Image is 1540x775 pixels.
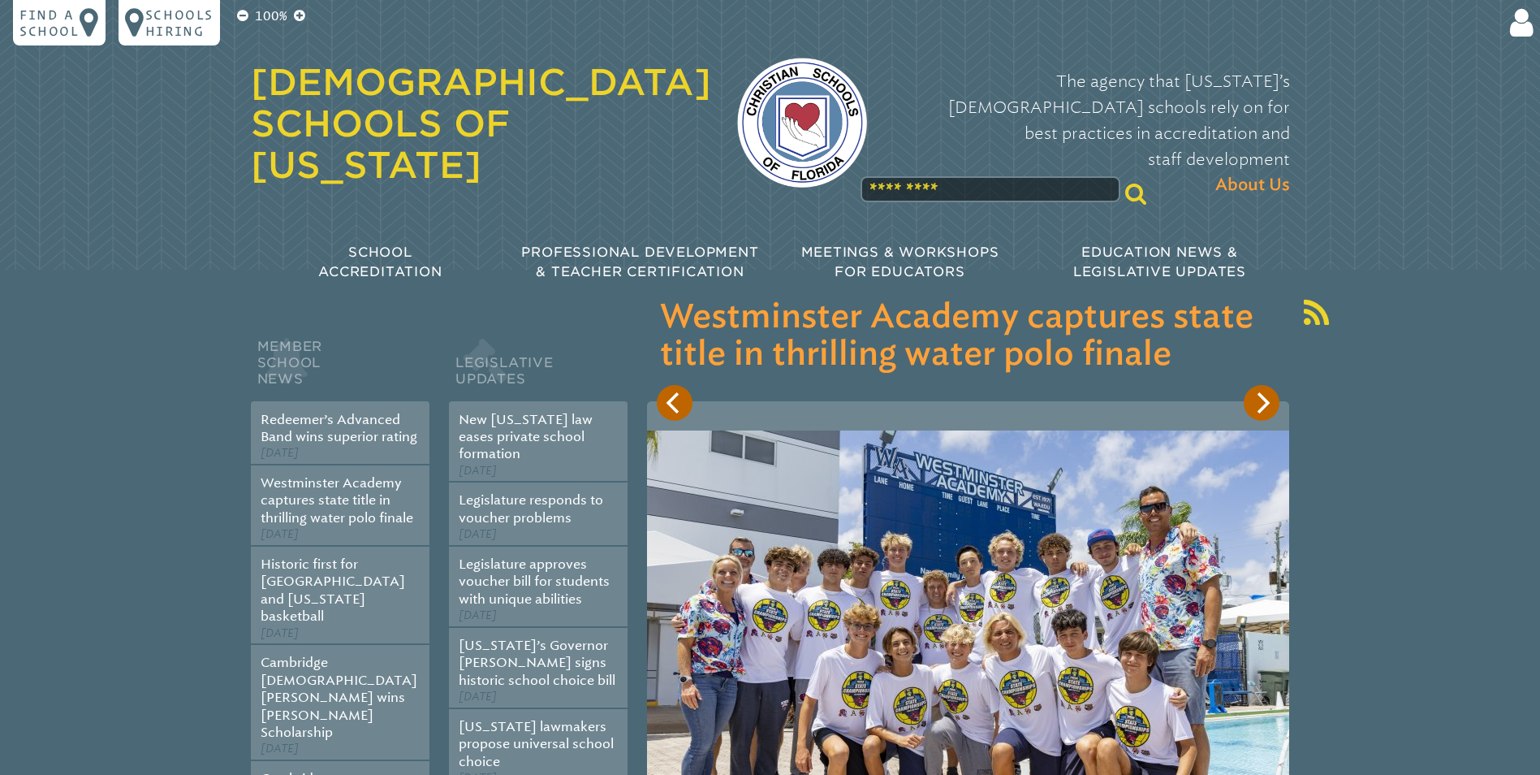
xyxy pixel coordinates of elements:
[893,68,1290,198] p: The agency that [US_STATE]’s [DEMOGRAPHIC_DATA] schools rely on for best practices in accreditati...
[261,412,417,444] a: Redeemer’s Advanced Band wins superior rating
[251,335,429,401] h2: Member School News
[1244,385,1279,421] button: Next
[261,742,299,756] span: [DATE]
[449,335,628,401] h2: Legislative Updates
[318,245,442,279] span: School Accreditation
[459,527,497,541] span: [DATE]
[459,492,603,525] a: Legislature responds to voucher problems
[1215,172,1290,198] span: About Us
[261,655,417,740] a: Cambridge [DEMOGRAPHIC_DATA][PERSON_NAME] wins [PERSON_NAME] Scholarship
[145,6,214,39] p: Schools Hiring
[459,556,610,607] a: Legislature approves voucher bill for students with unique abilities
[1073,245,1246,279] span: Education News & Legislative Updates
[261,475,413,526] a: Westminster Academy captures state title in thrilling water polo finale
[459,638,615,688] a: [US_STATE]’s Governor [PERSON_NAME] signs historic school choice bill
[459,412,593,462] a: New [US_STATE] law eases private school formation
[252,6,291,26] p: 100%
[261,446,299,460] span: [DATE]
[251,61,711,186] a: [DEMOGRAPHIC_DATA] Schools of [US_STATE]
[660,299,1276,374] h3: Westminster Academy captures state title in thrilling water polo finale
[459,690,497,704] span: [DATE]
[459,719,614,769] a: [US_STATE] lawmakers propose universal school choice
[737,58,867,188] img: csf-logo-web-colors.png
[459,464,497,478] span: [DATE]
[19,6,80,39] p: Find a school
[521,245,758,279] span: Professional Development & Teacher Certification
[801,245,999,279] span: Meetings & Workshops for Educators
[657,385,692,421] button: Previous
[459,608,497,622] span: [DATE]
[261,626,299,640] span: [DATE]
[261,527,299,541] span: [DATE]
[261,556,405,624] a: Historic first for [GEOGRAPHIC_DATA] and [US_STATE] basketball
